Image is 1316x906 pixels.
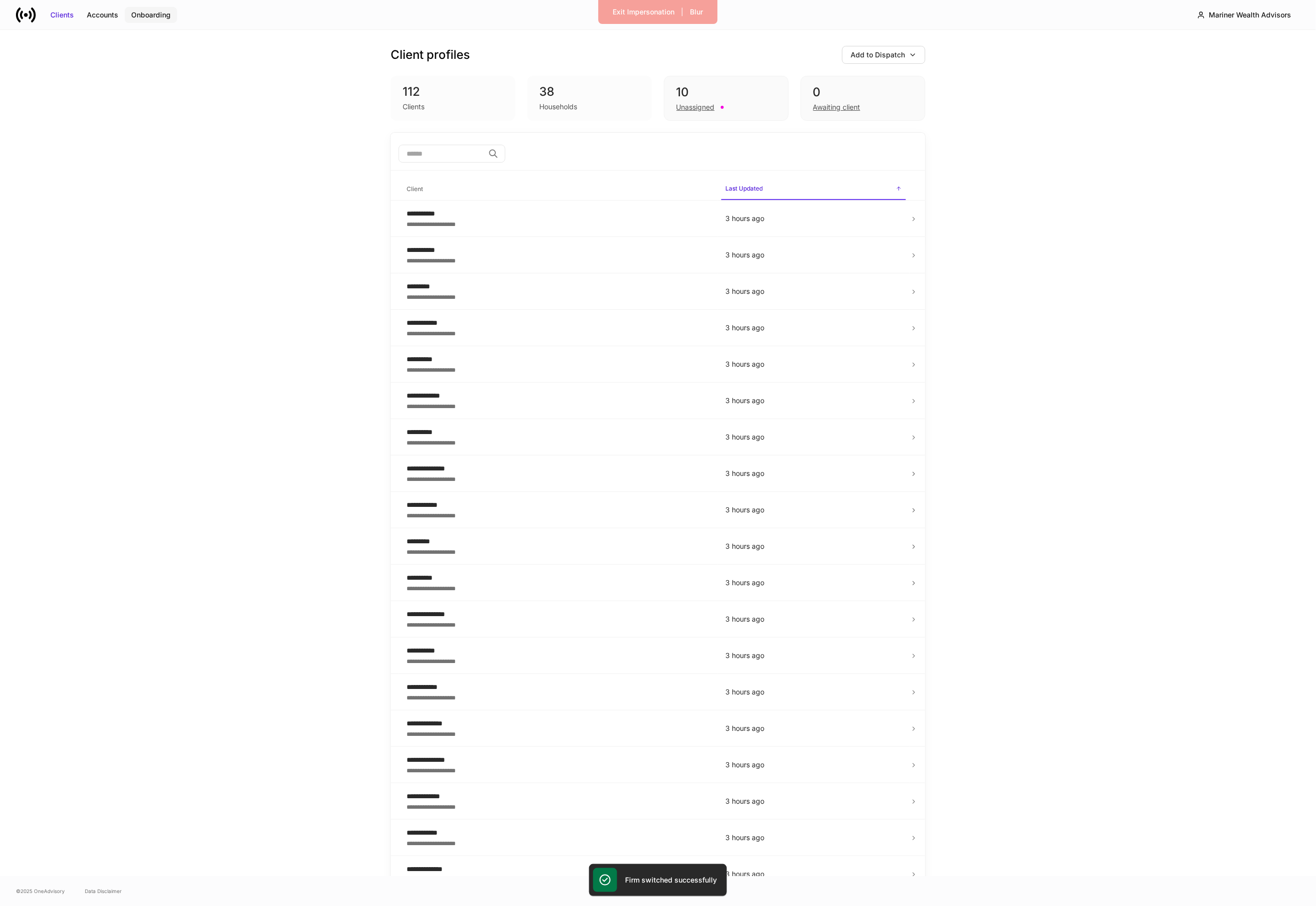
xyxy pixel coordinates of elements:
[725,541,902,551] p: 3 hours ago
[607,4,681,20] button: Exit Impersonation
[85,887,122,895] a: Data Disclaimer
[391,47,470,63] h3: Client profiles
[725,359,902,369] p: 3 hours ago
[16,887,65,895] span: © 2025 OneAdvisory
[676,84,776,100] div: 10
[725,687,902,697] p: 3 hours ago
[131,10,171,20] div: Onboarding
[403,84,503,100] div: 112
[539,102,577,112] div: Households
[725,396,902,406] p: 3 hours ago
[125,7,177,23] button: Onboarding
[403,102,425,112] div: Clients
[403,179,713,200] span: Client
[725,760,902,770] p: 3 hours ago
[1209,10,1292,20] div: Mariner Wealth Advisors
[87,10,118,20] div: Accounts
[725,614,902,624] p: 3 hours ago
[813,84,913,100] div: 0
[725,505,902,515] p: 3 hours ago
[725,214,902,224] p: 3 hours ago
[725,432,902,442] p: 3 hours ago
[842,46,925,64] button: Add to Dispatch
[690,7,703,17] div: Blur
[44,7,80,23] button: Clients
[725,184,763,193] h6: Last Updated
[721,179,906,200] span: Last Updated
[407,184,423,194] h6: Client
[725,578,902,588] p: 3 hours ago
[725,796,902,806] p: 3 hours ago
[725,250,902,260] p: 3 hours ago
[725,323,902,333] p: 3 hours ago
[664,76,789,121] div: 10Unassigned
[684,4,710,20] button: Blur
[613,7,675,17] div: Exit Impersonation
[725,869,902,879] p: 3 hours ago
[801,76,925,121] div: 0Awaiting client
[725,723,902,733] p: 3 hours ago
[725,468,902,478] p: 3 hours ago
[725,833,902,843] p: 3 hours ago
[539,84,640,100] div: 38
[851,50,905,60] div: Add to Dispatch
[725,651,902,661] p: 3 hours ago
[50,10,74,20] div: Clients
[625,875,717,885] h5: Firm switched successfully
[725,286,902,296] p: 3 hours ago
[80,7,125,23] button: Accounts
[813,102,861,112] div: Awaiting client
[676,102,715,112] div: Unassigned
[1189,6,1300,24] button: Mariner Wealth Advisors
